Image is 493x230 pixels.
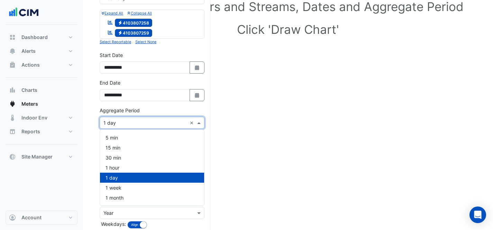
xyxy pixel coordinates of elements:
[21,100,38,107] span: Meters
[9,87,16,94] app-icon: Charts
[9,153,16,160] app-icon: Site Manager
[6,30,77,44] button: Dashboard
[6,211,77,224] button: Account
[107,30,113,36] fa-icon: Reportable
[21,153,53,160] span: Site Manager
[106,175,118,181] span: 1 day
[115,29,153,37] span: 4103807259
[6,97,77,111] button: Meters
[100,107,140,114] label: Aggregate Period
[100,39,131,45] button: Select Reportable
[111,22,465,37] h1: Click 'Draw Chart'
[9,128,16,135] app-icon: Reports
[9,114,16,121] app-icon: Indoor Env
[127,10,152,16] button: Collapse All
[100,40,131,44] small: Select Reportable
[6,44,77,58] button: Alerts
[21,114,47,121] span: Indoor Env
[107,19,113,25] fa-icon: Reportable
[106,195,124,201] span: 1 month
[21,214,42,221] span: Account
[100,79,120,86] label: End Date
[21,61,40,68] span: Actions
[194,92,200,98] fa-icon: Select Date
[6,125,77,138] button: Reports
[194,65,200,70] fa-icon: Select Date
[9,48,16,55] app-icon: Alerts
[115,19,153,27] span: 4103807258
[21,87,37,94] span: Charts
[6,150,77,164] button: Site Manager
[106,155,121,161] span: 30 min
[127,11,152,16] small: Collapse All
[21,48,36,55] span: Alerts
[21,34,48,41] span: Dashboard
[106,145,120,151] span: 15 min
[21,128,40,135] span: Reports
[8,6,39,19] img: Company Logo
[100,130,204,206] ng-dropdown-panel: Options list
[135,39,156,45] button: Select None
[9,100,16,107] app-icon: Meters
[101,10,123,16] button: Expand All
[106,165,119,171] span: 1 hour
[118,20,123,25] fa-icon: Electricity
[106,135,118,141] span: 5 min
[469,207,486,223] div: Open Intercom Messenger
[100,51,123,59] label: Start Date
[106,185,121,191] span: 1 week
[9,34,16,41] app-icon: Dashboard
[101,11,123,16] small: Expand All
[190,119,195,126] span: Clear
[6,83,77,97] button: Charts
[6,58,77,72] button: Actions
[135,40,156,44] small: Select None
[118,30,123,36] fa-icon: Electricity
[100,220,126,228] label: Weekdays:
[6,111,77,125] button: Indoor Env
[9,61,16,68] app-icon: Actions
